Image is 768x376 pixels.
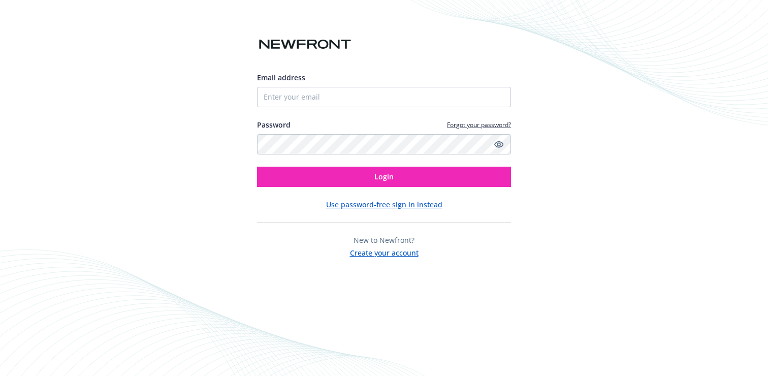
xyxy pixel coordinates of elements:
label: Password [257,119,291,130]
button: Login [257,167,511,187]
input: Enter your password [257,134,511,154]
span: Login [374,172,394,181]
button: Create your account [350,245,419,258]
button: Use password-free sign in instead [326,199,442,210]
img: Newfront logo [257,36,353,53]
a: Forgot your password? [447,120,511,129]
input: Enter your email [257,87,511,107]
span: Email address [257,73,305,82]
a: Show password [493,138,505,150]
span: New to Newfront? [354,235,414,245]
